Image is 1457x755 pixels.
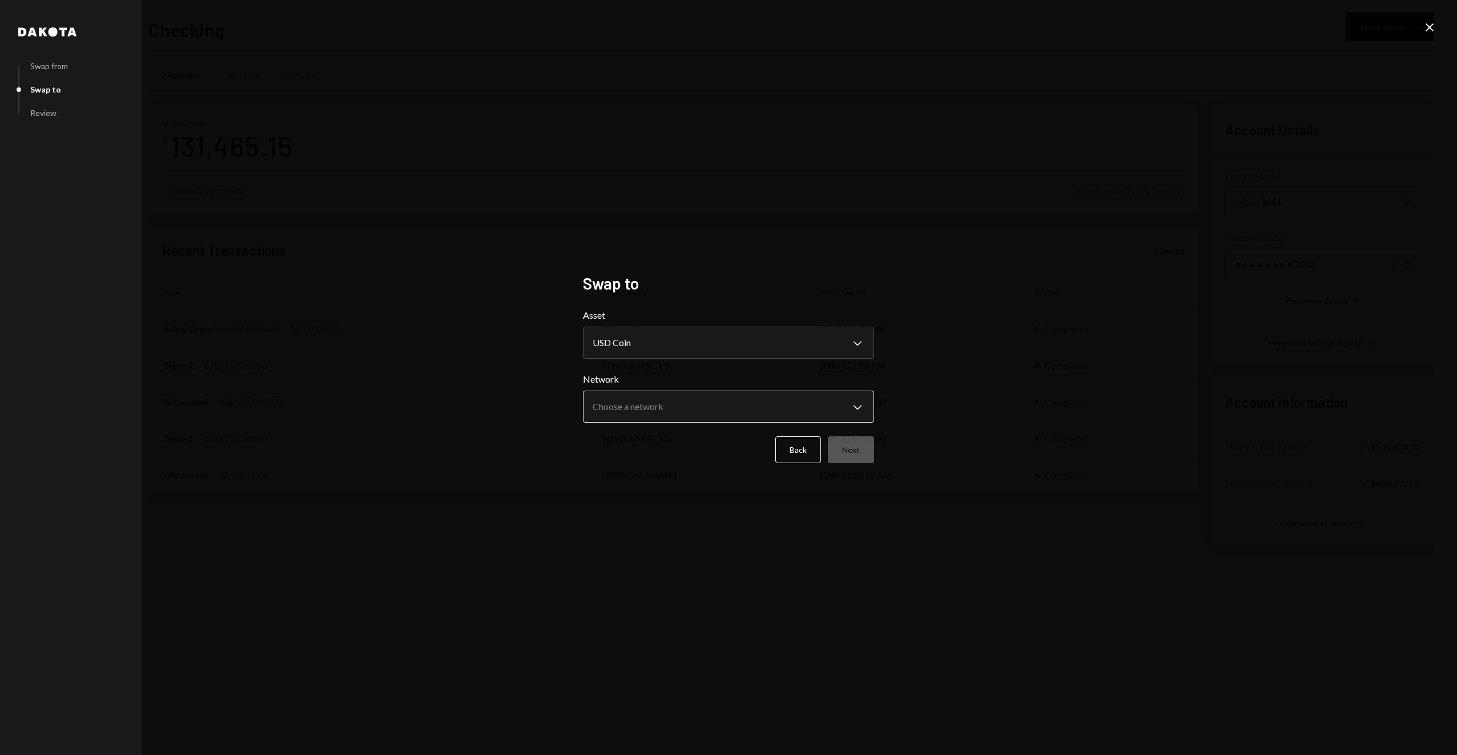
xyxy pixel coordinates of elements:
h2: Swap to [583,272,874,295]
label: Network [583,372,874,386]
div: Swap from [30,61,68,71]
button: Asset [583,327,874,359]
label: Asset [583,308,874,322]
button: Back [775,436,821,463]
button: Network [583,391,874,423]
div: Swap to [30,85,61,94]
div: Review [30,108,57,118]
